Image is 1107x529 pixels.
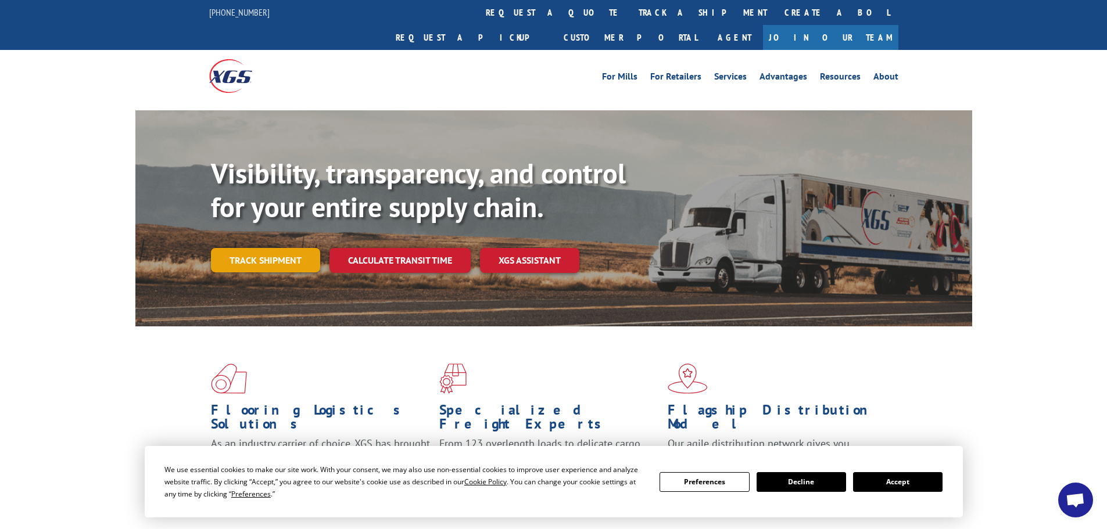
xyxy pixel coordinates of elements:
p: From 123 overlength loads to delicate cargo, our experienced staff knows the best way to move you... [439,437,659,488]
div: We use essential cookies to make our site work. With your consent, we may also use non-essential ... [164,463,646,500]
img: xgs-icon-focused-on-flooring-red [439,364,467,394]
h1: Flagship Distribution Model [668,403,887,437]
a: Customer Portal [555,25,706,50]
a: Resources [820,72,861,85]
a: Services [714,72,747,85]
a: Request a pickup [387,25,555,50]
img: xgs-icon-flagship-distribution-model-red [668,364,708,394]
a: For Retailers [650,72,701,85]
a: About [873,72,898,85]
span: As an industry carrier of choice, XGS has brought innovation and dedication to flooring logistics... [211,437,430,478]
a: [PHONE_NUMBER] [209,6,270,18]
span: Our agile distribution network gives you nationwide inventory management on demand. [668,437,882,464]
h1: Specialized Freight Experts [439,403,659,437]
button: Accept [853,472,943,492]
div: Cookie Consent Prompt [145,446,963,517]
a: Join Our Team [763,25,898,50]
b: Visibility, transparency, and control for your entire supply chain. [211,155,626,225]
span: Cookie Policy [464,477,507,487]
a: XGS ASSISTANT [480,248,579,273]
h1: Flooring Logistics Solutions [211,403,431,437]
img: xgs-icon-total-supply-chain-intelligence-red [211,364,247,394]
a: Open chat [1058,483,1093,517]
button: Decline [757,472,846,492]
span: Preferences [231,489,271,499]
a: Track shipment [211,248,320,272]
a: Agent [706,25,763,50]
a: Advantages [760,72,807,85]
a: Calculate transit time [329,248,471,273]
button: Preferences [660,472,749,492]
a: For Mills [602,72,637,85]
